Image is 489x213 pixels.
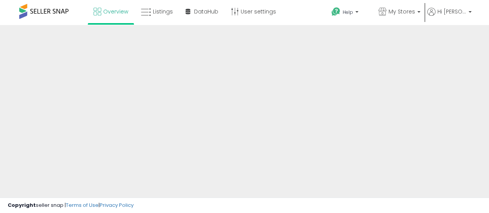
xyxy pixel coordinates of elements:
[153,8,173,15] span: Listings
[437,8,466,15] span: Hi [PERSON_NAME]
[325,1,372,25] a: Help
[343,9,353,15] span: Help
[100,201,134,209] a: Privacy Policy
[331,7,341,17] i: Get Help
[66,201,99,209] a: Terms of Use
[8,201,36,209] strong: Copyright
[427,8,472,25] a: Hi [PERSON_NAME]
[8,202,134,209] div: seller snap | |
[103,8,128,15] span: Overview
[389,8,415,15] span: My Stores
[194,8,218,15] span: DataHub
